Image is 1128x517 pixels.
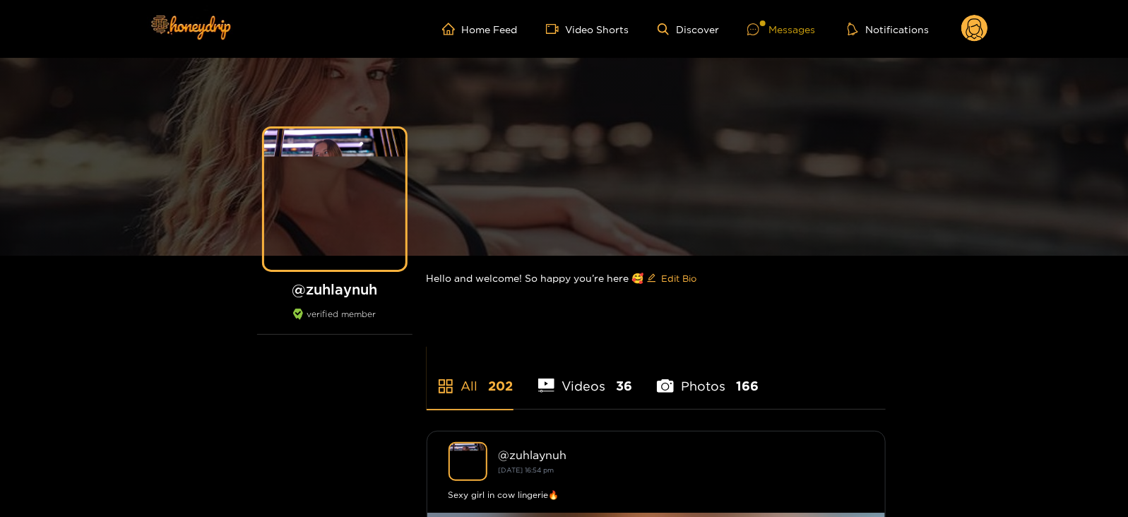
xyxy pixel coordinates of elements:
[427,345,513,409] li: All
[747,21,815,37] div: Messages
[657,345,759,409] li: Photos
[427,256,886,301] div: Hello and welcome! So happy you’re here 🥰
[662,271,697,285] span: Edit Bio
[257,280,412,298] h1: @ zuhlaynuh
[658,23,719,35] a: Discover
[499,466,554,474] small: [DATE] 16:54 pm
[442,23,518,35] a: Home Feed
[538,345,633,409] li: Videos
[644,267,700,290] button: editEdit Bio
[546,23,629,35] a: Video Shorts
[442,23,462,35] span: home
[843,22,933,36] button: Notifications
[546,23,566,35] span: video-camera
[647,273,656,284] span: edit
[449,488,864,502] div: Sexy girl in cow lingerie🔥
[616,377,632,395] span: 36
[736,377,759,395] span: 166
[449,442,487,481] img: zuhlaynuh
[499,448,864,461] div: @ zuhlaynuh
[437,378,454,395] span: appstore
[489,377,513,395] span: 202
[257,309,412,335] div: verified member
